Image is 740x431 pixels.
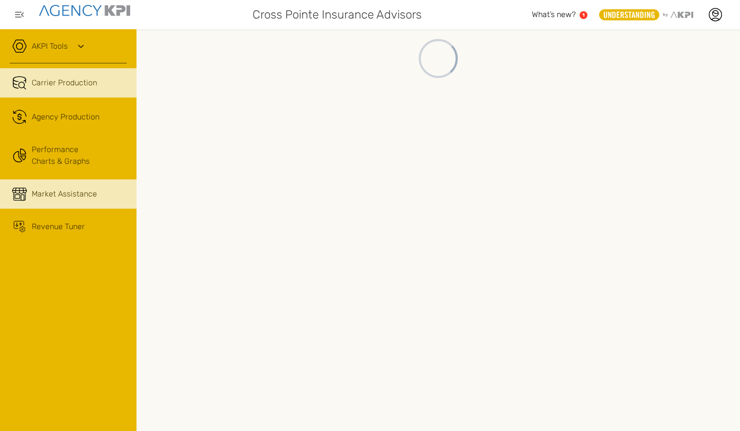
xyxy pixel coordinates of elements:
[580,11,587,19] a: 1
[32,40,68,52] a: AKPI Tools
[32,188,97,200] span: Market Assistance
[39,5,130,16] img: agencykpi-logo-550x69-2d9e3fa8.png
[32,77,97,89] span: Carrier Production
[32,111,99,123] span: Agency Production
[532,10,576,19] span: What’s new?
[253,6,422,23] span: Cross Pointe Insurance Advisors
[583,12,585,18] text: 1
[32,221,85,233] span: Revenue Tuner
